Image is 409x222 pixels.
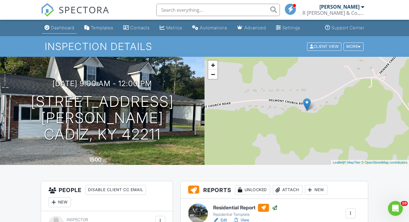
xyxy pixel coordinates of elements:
[121,22,152,34] a: Contacts
[157,22,185,34] a: Metrics
[213,204,278,217] a: Residential Report Residential Template
[344,161,361,164] a: © MapTiler
[10,94,195,142] h1: [STREET_ADDRESS][PERSON_NAME] Cadiz, KY 42211
[130,25,150,30] div: Contacts
[401,201,408,206] span: 10
[190,22,230,34] a: Automations (Basic)
[82,22,116,34] a: Templates
[344,42,364,51] div: More
[388,201,403,216] iframe: Intercom live chat
[213,212,278,217] div: Residential Template
[306,44,343,48] a: Client View
[208,70,217,79] a: Zoom out
[305,185,327,195] div: New
[67,217,88,222] span: Inspector
[235,185,270,195] div: Unlocked
[53,79,152,88] h3: [DATE] 9:00 am - 12:00 pm
[42,22,77,34] a: Dashboard
[89,156,101,163] div: 1500
[323,22,367,34] a: Support Center
[361,161,407,164] a: © OpenStreetMap contributors
[302,10,364,16] div: R Miller & Co., LLC
[208,61,217,70] a: Zoom in
[48,197,71,207] div: New
[51,25,74,30] div: Dashboard
[166,25,182,30] div: Metrics
[273,22,303,34] a: Settings
[181,181,368,199] h3: Reports
[273,185,302,195] div: Attach
[200,25,227,30] div: Automations
[41,3,54,17] img: The Best Home Inspection Software - Spectora
[156,4,280,16] input: Search everything...
[331,25,365,30] div: Support Center
[213,204,278,212] h6: Residential Report
[319,4,360,10] div: [PERSON_NAME]
[282,25,300,30] div: Settings
[102,158,111,162] span: sq. ft.
[85,185,146,195] div: Disable Client CC Email
[41,8,109,21] a: SPECTORA
[331,160,409,165] div: |
[235,22,268,34] a: Advanced
[41,181,172,211] h3: People
[244,25,266,30] div: Advanced
[307,42,341,51] div: Client View
[59,3,109,16] span: SPECTORA
[333,161,343,164] a: Leaflet
[45,41,364,52] h1: Inspection Details
[91,25,113,30] div: Templates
